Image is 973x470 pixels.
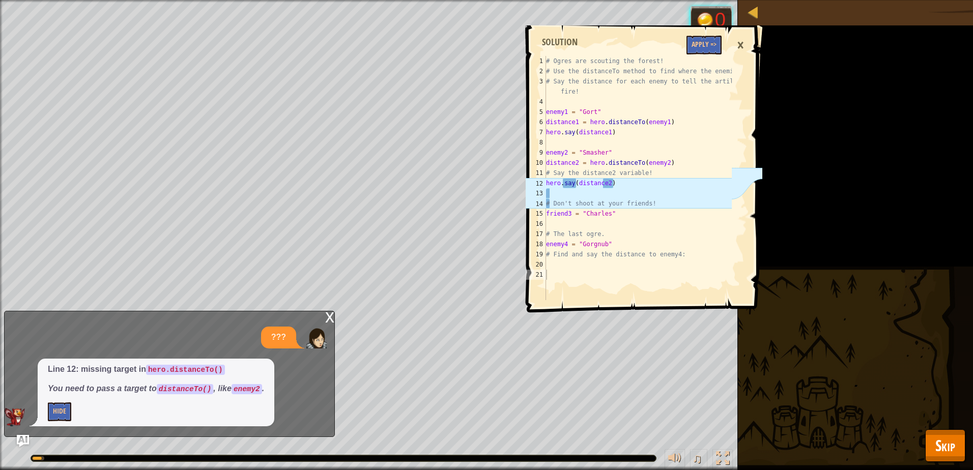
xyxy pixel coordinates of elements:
[17,435,29,447] button: Ask AI
[526,239,546,249] div: 18
[5,408,25,426] img: AI
[526,209,546,219] div: 15
[526,76,546,97] div: 3
[526,127,546,137] div: 7
[306,328,327,348] img: Player
[526,97,546,107] div: 4
[925,429,965,462] button: Skip
[48,384,264,393] em: You need to pass a target to , like .
[325,311,334,321] div: x
[526,198,546,209] div: 14
[526,168,546,178] div: 11
[48,364,264,375] p: Line 12: missing target in
[686,36,722,54] button: Apply =>
[691,6,732,34] div: Team 'humans' has 0 gold.
[526,137,546,148] div: 8
[526,56,546,66] div: 1
[526,249,546,259] div: 19
[526,219,546,229] div: 16
[526,259,546,270] div: 20
[526,158,546,168] div: 10
[157,384,214,394] code: distanceTo()
[526,66,546,76] div: 2
[935,435,955,456] span: Skip
[537,36,583,49] div: Solution
[715,10,726,30] div: 0
[526,229,546,239] div: 17
[526,270,546,280] div: 21
[526,178,546,188] div: 12
[526,107,546,117] div: 5
[526,148,546,158] div: 9
[232,384,262,394] code: enemy2
[732,34,749,57] div: ×
[271,332,286,343] p: ???
[526,117,546,127] div: 6
[146,365,225,375] code: hero.distanceTo()
[48,402,71,421] button: Hide
[526,188,546,198] div: 13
